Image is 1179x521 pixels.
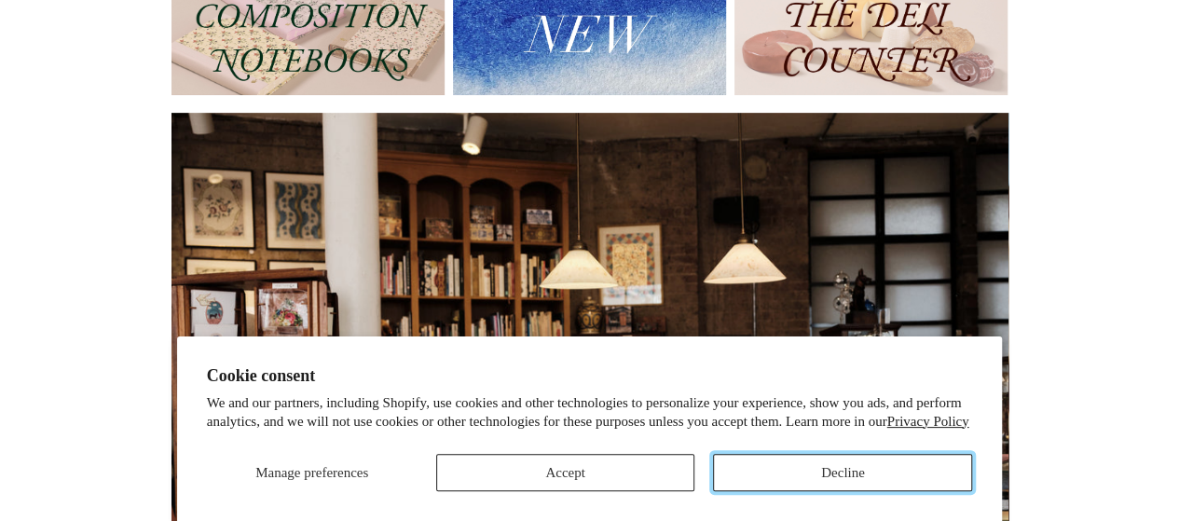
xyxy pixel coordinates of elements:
button: Manage preferences [207,454,418,491]
h2: Cookie consent [207,366,973,386]
span: Manage preferences [255,465,368,480]
p: We and our partners, including Shopify, use cookies and other technologies to personalize your ex... [207,394,973,431]
button: Accept [436,454,695,491]
a: Privacy Policy [887,414,969,429]
button: Decline [713,454,972,491]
